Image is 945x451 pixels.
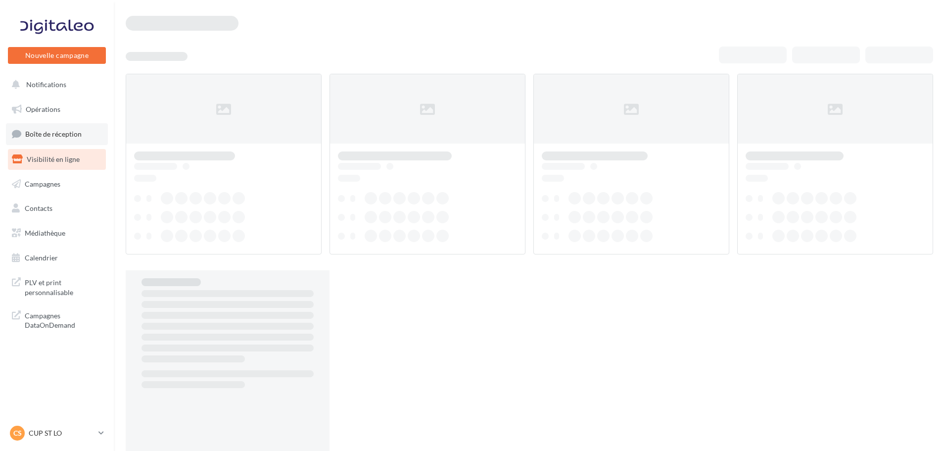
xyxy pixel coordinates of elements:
[6,198,108,219] a: Contacts
[26,80,66,89] span: Notifications
[8,47,106,64] button: Nouvelle campagne
[8,424,106,443] a: CS CUP ST LO
[25,130,82,138] span: Boîte de réception
[25,276,102,297] span: PLV et print personnalisable
[6,99,108,120] a: Opérations
[6,174,108,195] a: Campagnes
[25,309,102,330] span: Campagnes DataOnDemand
[13,428,22,438] span: CS
[27,155,80,163] span: Visibilité en ligne
[6,123,108,145] a: Boîte de réception
[6,272,108,301] a: PLV et print personnalisable
[25,229,65,237] span: Médiathèque
[6,74,104,95] button: Notifications
[26,105,60,113] span: Opérations
[25,204,52,212] span: Contacts
[25,253,58,262] span: Calendrier
[6,149,108,170] a: Visibilité en ligne
[25,179,60,188] span: Campagnes
[6,248,108,268] a: Calendrier
[6,223,108,244] a: Médiathèque
[29,428,94,438] p: CUP ST LO
[6,305,108,334] a: Campagnes DataOnDemand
